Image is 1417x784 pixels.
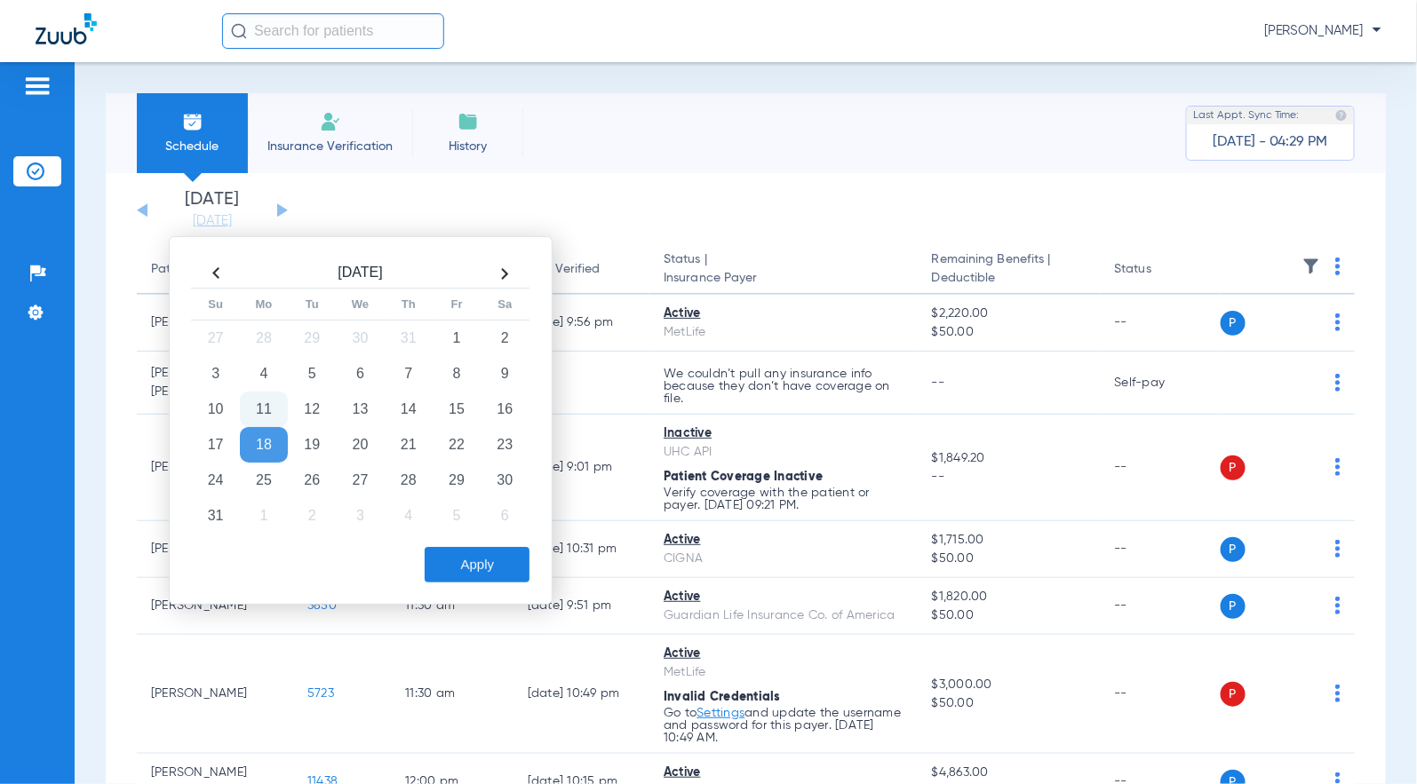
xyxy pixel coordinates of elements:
td: -- [1100,295,1220,352]
span: $50.00 [932,550,1087,568]
td: [DATE] 10:49 PM [513,635,649,754]
img: group-dot-blue.svg [1335,458,1341,476]
iframe: Chat Widget [1328,699,1417,784]
td: -- [1100,415,1220,521]
a: [DATE] [159,212,266,230]
span: -- [932,468,1087,487]
img: x.svg [1295,313,1313,331]
div: Active [664,764,904,782]
span: $2,220.00 [932,305,1087,323]
td: Self-pay [1100,352,1220,415]
img: group-dot-blue.svg [1335,257,1341,275]
img: group-dot-blue.svg [1335,540,1341,558]
a: Settings [697,707,744,719]
span: [PERSON_NAME] [1264,22,1381,40]
div: Active [664,305,904,323]
div: Last Verified [528,260,600,279]
span: P [1221,537,1246,562]
div: Guardian Life Insurance Co. of America [664,606,904,625]
img: Search Icon [231,23,247,39]
td: [PERSON_NAME] [137,635,293,754]
span: 5723 [307,687,334,700]
span: $1,849.20 [932,449,1087,468]
span: Patient Coverage Inactive [664,471,823,483]
div: Active [664,645,904,663]
span: Insurance Verification [261,138,399,155]
span: $50.00 [932,323,1087,342]
span: P [1221,311,1246,336]
span: $3,000.00 [932,676,1087,694]
p: Go to and update the username and password for this payer. [DATE] 10:49 AM. [664,707,904,744]
td: [DATE] 9:51 PM [513,578,649,635]
span: $50.00 [932,694,1087,713]
th: [DATE] [240,259,481,289]
span: -- [932,376,945,389]
div: MetLife [664,323,904,342]
div: CIGNA [664,550,904,568]
td: -- [1100,635,1220,754]
img: group-dot-blue.svg [1335,685,1341,702]
img: hamburger-icon [23,75,52,97]
th: Status | [649,245,918,295]
td: [DATE] 9:01 PM [513,415,649,521]
button: Apply [425,547,529,582]
td: -- [513,352,649,415]
span: $50.00 [932,606,1087,625]
img: History [458,111,479,132]
div: Inactive [664,424,904,443]
img: Schedule [182,111,203,132]
span: Invalid Credentials [664,691,781,703]
span: Last Appt. Sync Time: [1193,107,1300,124]
div: MetLife [664,663,904,682]
img: x.svg [1295,458,1313,476]
span: P [1221,682,1246,707]
img: x.svg [1295,374,1313,392]
span: P [1221,594,1246,619]
td: 11:30 AM [391,635,513,754]
img: group-dot-blue.svg [1335,597,1341,614]
td: 11:30 AM [391,578,513,635]
div: UHC API [664,443,904,462]
input: Search for patients [222,13,444,49]
td: [DATE] 10:31 PM [513,521,649,578]
div: Patient Name [151,260,279,279]
span: Deductible [932,269,1087,288]
div: Active [664,531,904,550]
span: $4,863.00 [932,764,1087,782]
img: group-dot-blue.svg [1335,374,1341,392]
td: -- [1100,521,1220,578]
img: filter.svg [1302,257,1320,275]
img: Manual Insurance Verification [320,111,341,132]
span: P [1221,455,1246,480]
td: -- [1100,578,1220,635]
th: Remaining Benefits | [918,245,1101,295]
li: [DATE] [159,191,266,230]
p: We couldn’t pull any insurance info because they don’t have coverage on file. [664,368,904,405]
img: group-dot-blue.svg [1335,313,1341,331]
div: Active [664,588,904,606]
div: Last Verified [528,260,635,279]
div: Patient Name [151,260,229,279]
td: [DATE] 9:56 PM [513,295,649,352]
th: Status [1100,245,1220,295]
span: Insurance Payer [664,269,904,288]
span: $1,715.00 [932,531,1087,550]
span: 3850 [307,599,337,612]
img: x.svg [1295,597,1313,614]
span: $1,820.00 [932,588,1087,606]
td: [PERSON_NAME] [137,578,293,635]
span: [DATE] - 04:29 PM [1213,133,1328,151]
p: Verify coverage with the patient or payer. [DATE] 09:21 PM. [664,487,904,511]
img: Zuub Logo [36,13,97,44]
img: x.svg [1295,685,1313,702]
span: History [426,138,510,155]
span: Schedule [150,138,235,155]
img: last sync help info [1335,109,1348,122]
img: x.svg [1295,540,1313,558]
